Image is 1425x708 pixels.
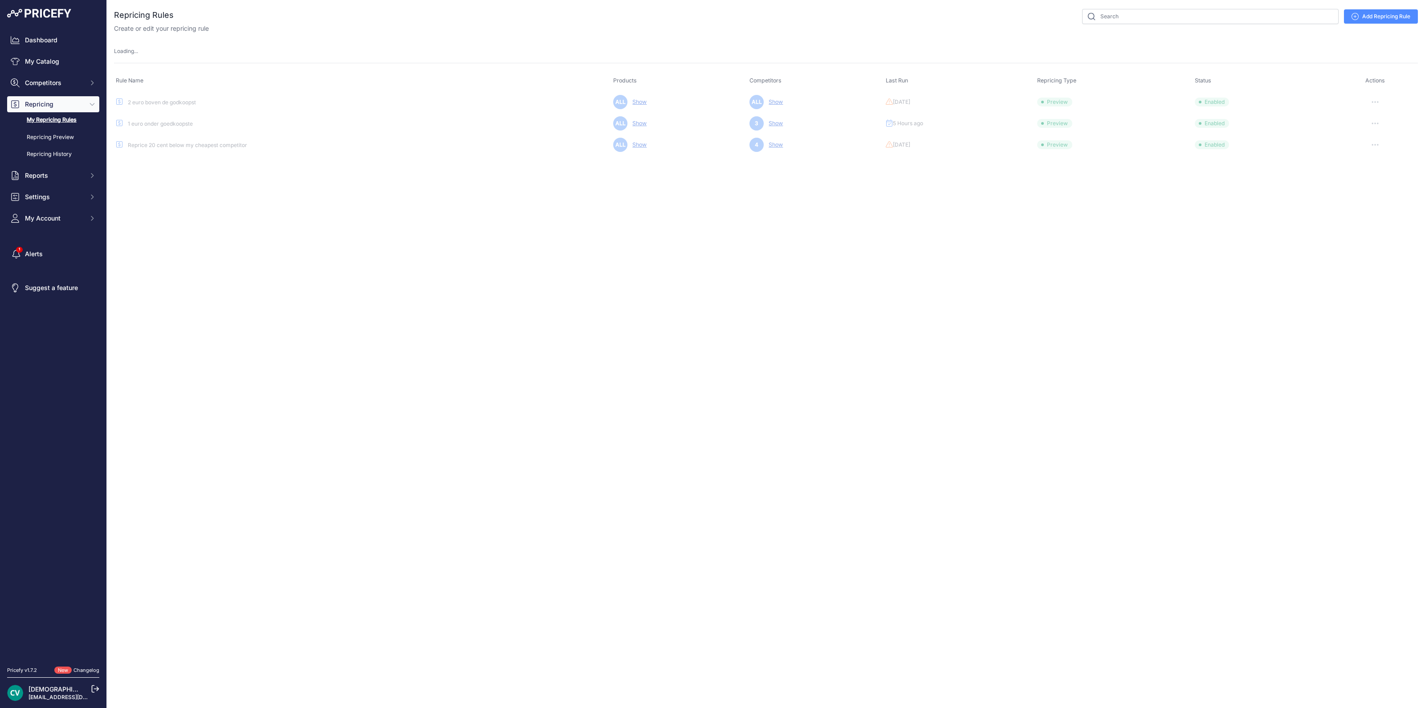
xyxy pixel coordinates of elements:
span: Competitors [25,78,83,87]
span: 3 [749,116,764,131]
button: My Account [7,210,99,226]
span: Competitors [749,77,782,84]
a: Show [765,98,783,105]
span: Settings [25,192,83,201]
span: New [54,667,72,674]
span: Repricing Type [1037,77,1076,84]
a: [DEMOGRAPHIC_DATA][PERSON_NAME] der ree [DEMOGRAPHIC_DATA] [28,685,242,693]
img: Pricefy Logo [7,9,71,18]
a: Show [629,98,647,105]
span: Preview [1037,119,1072,128]
a: Repricing Preview [7,130,99,145]
span: ALL [613,138,627,152]
a: Add Repricing Rule [1344,9,1418,24]
span: 4 [749,138,764,152]
a: Alerts [7,246,99,262]
a: Show [629,141,647,148]
a: Show [629,120,647,127]
nav: Sidebar [7,32,99,656]
span: Loading [114,48,138,54]
span: Rule Name [116,77,143,84]
span: Last Run [886,77,908,84]
div: Pricefy v1.7.2 [7,667,37,674]
span: ALL [749,95,764,109]
a: Changelog [73,667,99,673]
span: ALL [613,116,627,131]
a: Reprice 20 cent below my cheapest competitor [128,142,247,148]
button: Settings [7,189,99,205]
span: 5 Hours ago [893,120,923,127]
span: Enabled [1195,140,1229,149]
a: [EMAIL_ADDRESS][DOMAIN_NAME] [28,694,122,700]
a: Show [765,120,783,127]
span: [DATE] [893,98,910,106]
span: Reports [25,171,83,180]
span: Preview [1037,140,1072,149]
span: Products [613,77,637,84]
a: 2 euro boven de godkoopst [128,99,196,106]
span: Status [1195,77,1211,84]
span: Preview [1037,98,1072,106]
span: Actions [1365,77,1385,84]
a: Repricing History [7,147,99,162]
a: Suggest a feature [7,280,99,296]
input: Search [1082,9,1339,24]
span: ... [134,48,138,54]
a: My Catalog [7,53,99,70]
span: [DATE] [893,141,910,148]
button: Repricing [7,96,99,112]
a: My Repricing Rules [7,112,99,128]
button: Reports [7,168,99,184]
button: Competitors [7,75,99,91]
h2: Repricing Rules [114,9,174,21]
a: Dashboard [7,32,99,48]
span: ALL [613,95,627,109]
span: Repricing [25,100,83,109]
span: My Account [25,214,83,223]
span: Enabled [1195,119,1229,128]
span: Enabled [1195,98,1229,106]
a: Show [765,141,783,148]
p: Create or edit your repricing rule [114,24,209,33]
a: 1 euro onder goedkoopste [128,120,193,127]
